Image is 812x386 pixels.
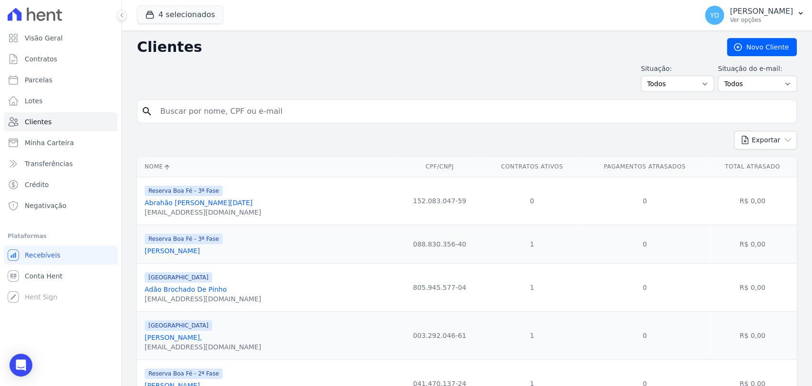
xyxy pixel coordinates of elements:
td: 1 [483,225,581,263]
div: [EMAIL_ADDRESS][DOMAIN_NAME] [145,208,261,217]
td: 0 [581,263,708,311]
td: 1 [483,263,581,311]
a: Novo Cliente [727,38,797,56]
input: Buscar por nome, CPF ou e-mail [155,102,792,121]
span: Lotes [25,96,43,106]
div: [EMAIL_ADDRESS][DOMAIN_NAME] [145,342,261,352]
p: Ver opções [730,16,793,24]
th: Nome [137,157,397,177]
td: 1 [483,311,581,359]
td: 0 [581,177,708,225]
td: 152.083.047-59 [397,177,483,225]
a: Transferências [4,154,117,173]
label: Situação: [641,64,714,74]
a: Crédito [4,175,117,194]
a: Clientes [4,112,117,131]
div: Open Intercom Messenger [10,354,32,376]
th: Contratos Ativos [483,157,581,177]
a: Adão Brochado De Pinho [145,286,227,293]
span: Clientes [25,117,51,127]
i: search [141,106,153,117]
div: Plataformas [8,230,114,242]
span: [GEOGRAPHIC_DATA] [145,320,212,331]
th: CPF/CNPJ [397,157,483,177]
span: Reserva Boa Fé - 3ª Fase [145,234,223,244]
a: Abrahão [PERSON_NAME][DATE] [145,199,253,207]
button: YD [PERSON_NAME] Ver opções [697,2,812,29]
h2: Clientes [137,39,712,56]
a: Contratos [4,49,117,69]
td: R$ 0,00 [708,225,797,263]
th: Pagamentos Atrasados [581,157,708,177]
span: Contratos [25,54,57,64]
td: R$ 0,00 [708,177,797,225]
td: 0 [483,177,581,225]
td: 003.292.046-61 [397,311,483,359]
a: Minha Carteira [4,133,117,152]
span: Negativação [25,201,67,210]
th: Total Atrasado [708,157,797,177]
a: Recebíveis [4,246,117,265]
span: Reserva Boa Fé - 2ª Fase [145,368,223,379]
a: Parcelas [4,70,117,89]
span: Minha Carteira [25,138,74,148]
span: YD [710,12,719,19]
span: Conta Hent [25,271,62,281]
td: 0 [581,311,708,359]
a: Conta Hent [4,267,117,286]
span: Crédito [25,180,49,189]
label: Situação do e-mail: [718,64,797,74]
p: [PERSON_NAME] [730,7,793,16]
div: [EMAIL_ADDRESS][DOMAIN_NAME] [145,294,261,304]
span: Parcelas [25,75,52,85]
a: [PERSON_NAME], [145,334,202,341]
a: Visão Geral [4,29,117,48]
a: Lotes [4,91,117,110]
td: R$ 0,00 [708,311,797,359]
span: Recebíveis [25,250,60,260]
a: [PERSON_NAME] [145,247,200,255]
td: 088.830.356-40 [397,225,483,263]
span: Reserva Boa Fé - 3ª Fase [145,186,223,196]
td: 0 [581,225,708,263]
button: 4 selecionados [137,6,223,24]
td: 805.945.577-04 [397,263,483,311]
td: R$ 0,00 [708,263,797,311]
button: Exportar [734,131,797,149]
span: Visão Geral [25,33,63,43]
span: [GEOGRAPHIC_DATA] [145,272,212,283]
a: Negativação [4,196,117,215]
span: Transferências [25,159,73,168]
